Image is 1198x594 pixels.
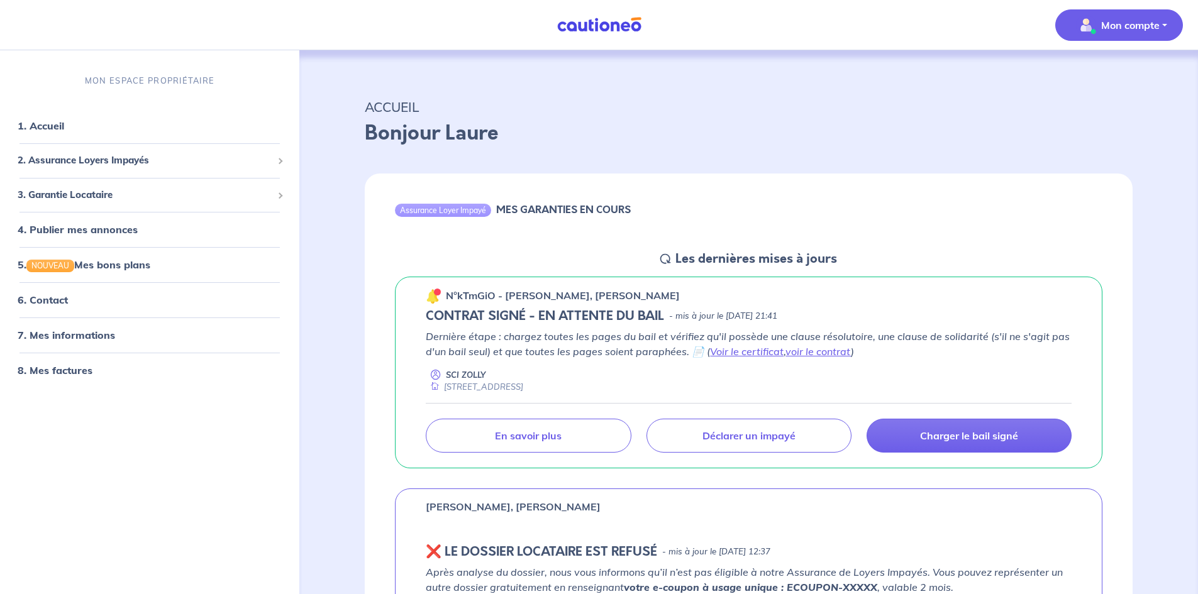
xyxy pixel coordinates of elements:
a: 5.NOUVEAUMes bons plans [18,258,150,271]
div: 8. Mes factures [5,358,294,383]
a: 8. Mes factures [18,364,92,377]
a: 7. Mes informations [18,329,115,341]
p: n°kTmGiO - [PERSON_NAME], [PERSON_NAME] [446,288,680,303]
h5: Les dernières mises à jours [675,251,837,267]
img: 🔔 [426,289,441,304]
p: Dernière étape : chargez toutes les pages du bail et vérifiez qu'il possède une clause résolutoir... [426,329,1072,359]
p: ACCUEIL [365,96,1133,118]
a: En savoir plus [426,419,631,453]
div: 1. Accueil [5,113,294,138]
div: 2. Assurance Loyers Impayés [5,148,294,173]
span: 2. Assurance Loyers Impayés [18,153,272,168]
a: Charger le bail signé [867,419,1072,453]
a: 6. Contact [18,294,68,306]
a: Déclarer un impayé [646,419,851,453]
p: MON ESPACE PROPRIÉTAIRE [85,75,214,87]
p: Mon compte [1101,18,1160,33]
strong: votre e-coupon à usage unique : ECOUPON-XXXXX [624,581,877,593]
div: 4. Publier mes annonces [5,217,294,242]
p: - mis à jour le [DATE] 21:41 [669,310,777,322]
a: 1. Accueil [18,119,64,132]
button: illu_account_valid_menu.svgMon compte [1055,9,1183,41]
h5: ❌️️ LE DOSSIER LOCATAIRE EST REFUSÉ [426,544,657,559]
p: Déclarer un impayé [702,429,796,442]
a: Voir le certificat [710,345,784,358]
div: [STREET_ADDRESS] [426,381,523,393]
div: state: CONTRACT-SIGNED, Context: NEW,CHOOSE-CERTIFICATE,RELATIONSHIP,LESSOR-DOCUMENTS [426,309,1072,324]
a: 4. Publier mes annonces [18,223,138,236]
div: 6. Contact [5,287,294,312]
div: Assurance Loyer Impayé [395,204,491,216]
p: - mis à jour le [DATE] 12:37 [662,546,770,558]
p: Bonjour Laure [365,118,1133,148]
h6: MES GARANTIES EN COURS [496,204,631,216]
div: 3. Garantie Locataire [5,182,294,207]
a: voir le contrat [785,345,851,358]
div: 7. Mes informations [5,322,294,348]
h5: CONTRAT SIGNÉ - EN ATTENTE DU BAIL [426,309,664,324]
div: 5.NOUVEAUMes bons plans [5,252,294,277]
p: [PERSON_NAME], [PERSON_NAME] [426,499,601,514]
p: SCI ZOLLY [446,369,485,381]
p: En savoir plus [495,429,562,442]
img: Cautioneo [552,17,646,33]
p: Charger le bail signé [920,429,1018,442]
div: state: REJECTED, Context: NEW,MAYBE-CERTIFICATE,COLOCATION,LESSOR-DOCUMENTS [426,544,1072,559]
img: illu_account_valid_menu.svg [1076,15,1096,35]
span: 3. Garantie Locataire [18,187,272,202]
